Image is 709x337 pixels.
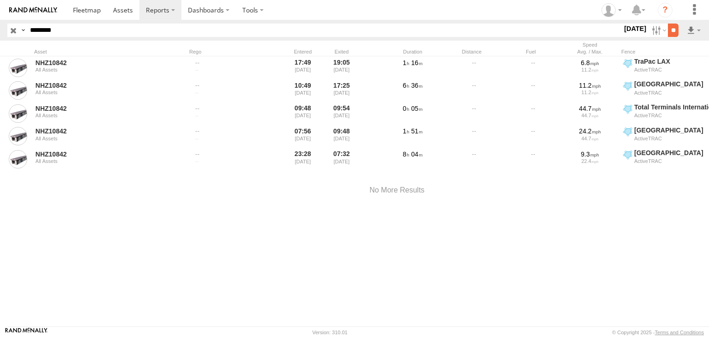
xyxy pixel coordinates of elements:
[324,80,359,101] div: 17:25 [DATE]
[285,48,320,55] div: Entered
[648,24,668,37] label: Search Filter Options
[403,150,409,158] span: 8
[612,330,704,335] div: © Copyright 2025 -
[5,328,48,337] a: Visit our Website
[403,82,409,89] span: 6
[36,67,162,72] div: All Assets
[324,103,359,124] div: 09:54 [DATE]
[324,126,359,147] div: 09:48 [DATE]
[36,136,162,141] div: All Assets
[9,7,57,13] img: rand-logo.svg
[622,24,648,34] label: [DATE]
[189,48,282,55] div: Rego
[285,103,320,124] div: 09:48 [DATE]
[503,48,559,55] div: Fuel
[324,57,359,78] div: 19:05 [DATE]
[564,150,616,158] div: 9.3
[686,24,702,37] label: Export results as...
[564,113,616,118] div: 44.7
[285,57,320,78] div: 17:49 [DATE]
[36,81,162,90] a: NHZ10842
[658,3,673,18] i: ?
[444,48,499,55] div: Distance
[564,104,616,113] div: 44.7
[19,24,27,37] label: Search Query
[36,127,162,135] a: NHZ10842
[36,104,162,113] a: NHZ10842
[34,48,163,55] div: Asset
[411,59,423,66] span: 16
[564,127,616,135] div: 24.2
[411,150,423,158] span: 04
[403,59,409,66] span: 1
[36,90,162,95] div: All Assets
[312,330,348,335] div: Version: 310.01
[403,105,409,112] span: 0
[564,90,616,95] div: 11.2
[324,48,359,55] div: Exited
[36,113,162,118] div: All Assets
[36,150,162,158] a: NHZ10842
[285,126,320,147] div: 07:56 [DATE]
[564,59,616,67] div: 6.8
[285,149,320,170] div: 23:28 [DATE]
[411,105,423,112] span: 05
[324,149,359,170] div: 07:32 [DATE]
[564,67,616,72] div: 11.2
[36,59,162,67] a: NHZ10842
[598,3,625,17] div: Zulema McIntosch
[385,48,440,55] div: Duration
[36,158,162,164] div: All Assets
[564,136,616,141] div: 44.7
[411,127,423,135] span: 51
[411,82,423,89] span: 36
[403,127,409,135] span: 1
[564,81,616,90] div: 11.2
[655,330,704,335] a: Terms and Conditions
[285,80,320,101] div: 10:49 [DATE]
[564,158,616,164] div: 22.4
